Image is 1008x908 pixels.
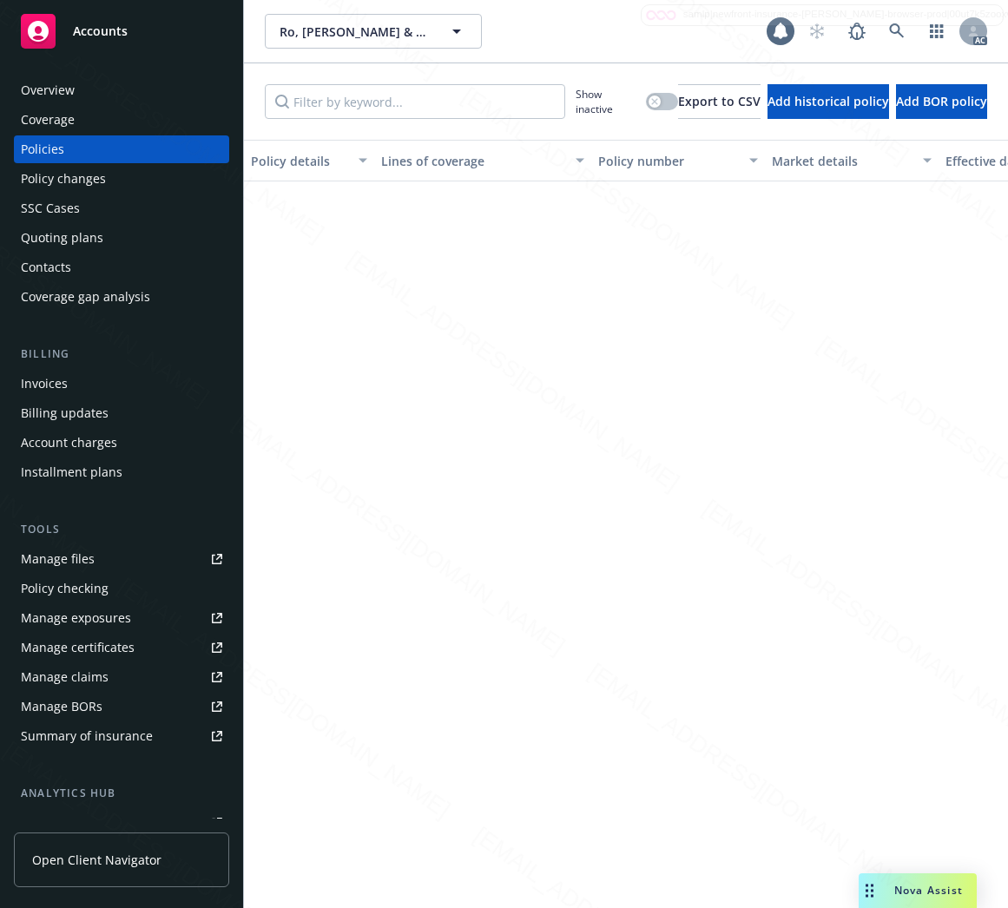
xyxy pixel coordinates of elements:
div: Quoting plans [21,224,103,252]
button: Market details [765,140,939,181]
div: Coverage gap analysis [21,283,150,311]
a: Overview [14,76,229,104]
div: Tools [14,521,229,538]
div: Policy number [598,152,739,170]
span: Accounts [73,24,128,38]
div: Analytics hub [14,785,229,802]
button: Policy number [591,140,765,181]
a: Manage files [14,545,229,573]
button: Add historical policy [768,84,889,119]
span: Nova Assist [894,883,963,898]
div: Coverage [21,106,75,134]
div: SSC Cases [21,194,80,222]
a: Loss summary generator [14,809,229,837]
div: Overview [21,76,75,104]
a: Search [880,14,914,49]
div: Billing updates [21,399,109,427]
button: Nova Assist [859,873,977,908]
div: Contacts [21,253,71,281]
input: Filter by keyword... [265,84,565,119]
div: Manage certificates [21,634,135,661]
a: Policy checking [14,575,229,602]
a: Installment plans [14,458,229,486]
div: Manage claims [21,663,109,691]
span: Open Client Navigator [32,851,161,869]
span: Export to CSV [678,93,761,109]
span: Add BOR policy [896,93,987,109]
div: Billing [14,345,229,363]
a: Manage BORs [14,693,229,720]
div: Market details [772,152,912,170]
div: Installment plans [21,458,122,486]
a: Manage certificates [14,634,229,661]
div: Invoices [21,370,68,398]
div: Manage files [21,545,95,573]
div: Account charges [21,429,117,457]
div: Policy checking [21,575,109,602]
div: Policy details [251,152,348,170]
a: Coverage [14,106,229,134]
a: Start snowing [800,14,834,49]
button: Add BOR policy [896,84,987,119]
div: Policies [21,135,64,163]
div: Summary of insurance [21,722,153,750]
a: Contacts [14,253,229,281]
a: Quoting plans [14,224,229,252]
a: Switch app [919,14,954,49]
button: Ro, [PERSON_NAME] & [PERSON_NAME], Song [265,14,482,49]
div: Manage BORs [21,693,102,720]
a: Coverage gap analysis [14,283,229,311]
button: Export to CSV [678,84,761,119]
div: Drag to move [859,873,880,908]
a: Report a Bug [840,14,874,49]
button: Policy details [244,140,374,181]
div: Loss summary generator [21,809,165,837]
a: Accounts [14,7,229,56]
span: Ro, [PERSON_NAME] & [PERSON_NAME], Song [280,23,430,41]
a: SSC Cases [14,194,229,222]
div: Lines of coverage [381,152,565,170]
a: Account charges [14,429,229,457]
a: Manage claims [14,663,229,691]
button: Lines of coverage [374,140,591,181]
a: Policy changes [14,165,229,193]
a: Manage exposures [14,604,229,632]
a: Invoices [14,370,229,398]
span: Add historical policy [768,93,889,109]
div: Policy changes [21,165,106,193]
a: Policies [14,135,229,163]
span: Show inactive [576,87,639,116]
div: Manage exposures [21,604,131,632]
a: Billing updates [14,399,229,427]
a: Summary of insurance [14,722,229,750]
